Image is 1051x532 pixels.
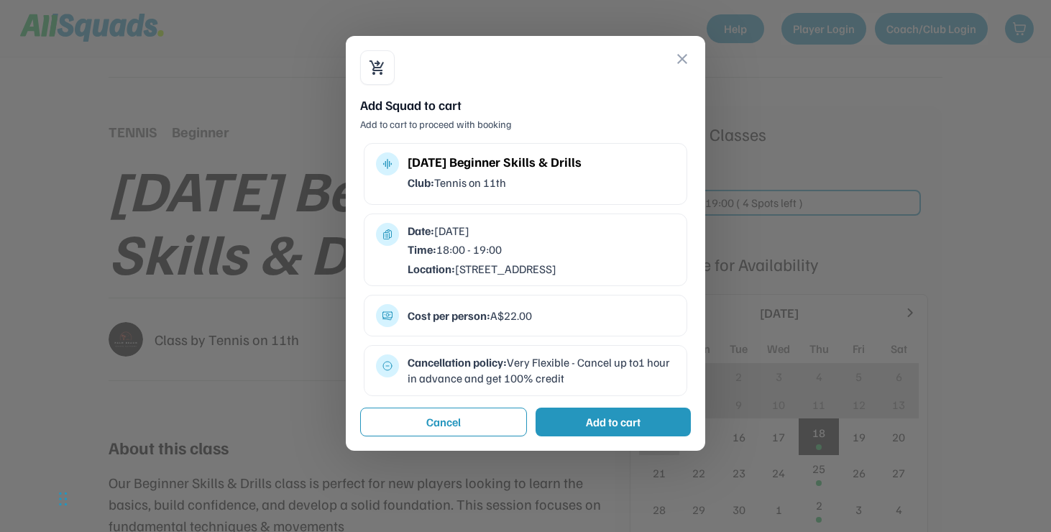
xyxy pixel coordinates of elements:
[408,175,434,190] strong: Club:
[408,354,675,387] div: Very Flexible - Cancel up to1 hour in advance and get 100% credit
[408,242,436,257] strong: Time:
[382,158,393,170] button: multitrack_audio
[408,355,507,370] strong: Cancellation policy:
[360,408,527,436] button: Cancel
[408,308,675,324] div: A$22.00
[408,242,675,257] div: 18:00 - 19:00
[369,59,386,76] button: shopping_cart_checkout
[360,96,691,114] div: Add Squad to cart
[360,117,691,132] div: Add to cart to proceed with booking
[408,175,675,191] div: Tennis on 11th
[408,152,675,172] div: [DATE] Beginner Skills & Drills
[408,262,455,276] strong: Location:
[674,50,691,68] button: close
[586,413,641,431] div: Add to cart
[408,223,675,239] div: [DATE]
[408,224,434,238] strong: Date:
[408,308,490,323] strong: Cost per person:
[408,261,675,277] div: [STREET_ADDRESS]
